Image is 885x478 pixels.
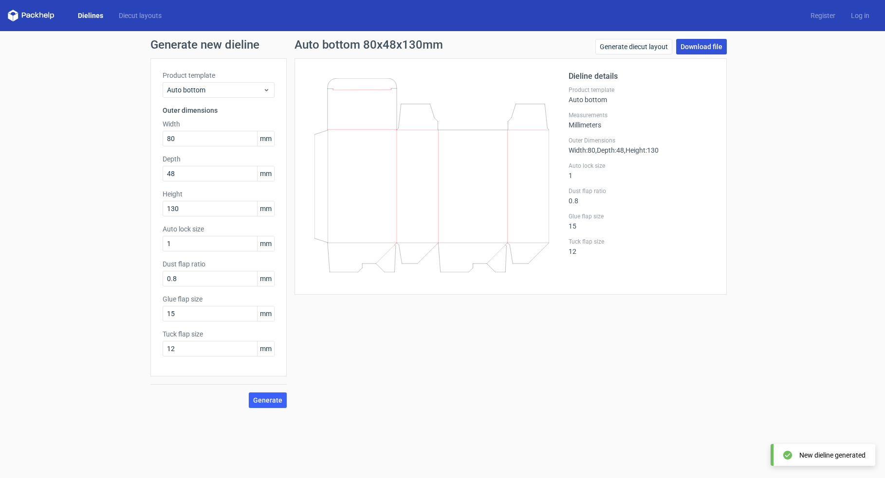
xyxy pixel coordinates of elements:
[569,86,715,104] div: Auto bottom
[163,189,275,199] label: Height
[569,146,595,154] span: Width : 80
[150,39,735,51] h1: Generate new dieline
[295,39,443,51] h1: Auto bottom 80x48x130mm
[111,11,169,20] a: Diecut layouts
[676,39,727,54] a: Download file
[70,11,111,20] a: Dielines
[569,162,715,170] label: Auto lock size
[163,154,275,164] label: Depth
[163,224,275,234] label: Auto lock size
[624,146,659,154] span: , Height : 130
[257,236,274,251] span: mm
[569,238,715,255] div: 12
[569,187,715,205] div: 0.8
[257,271,274,286] span: mm
[257,341,274,356] span: mm
[253,397,282,404] span: Generate
[569,238,715,246] label: Tuck flap size
[163,294,275,304] label: Glue flap size
[257,131,274,146] span: mm
[167,85,263,95] span: Auto bottom
[569,111,715,119] label: Measurements
[163,71,275,80] label: Product template
[803,11,843,20] a: Register
[569,71,715,82] h2: Dieline details
[569,86,715,94] label: Product template
[595,39,672,54] a: Generate diecut layout
[257,306,274,321] span: mm
[799,450,866,460] div: New dieline generated
[249,392,287,408] button: Generate
[569,162,715,179] div: 1
[163,259,275,269] label: Dust flap ratio
[569,212,715,230] div: 15
[569,212,715,220] label: Glue flap size
[569,137,715,144] label: Outer Dimensions
[163,329,275,339] label: Tuck flap size
[257,201,274,216] span: mm
[163,119,275,129] label: Width
[843,11,877,20] a: Log in
[163,106,275,115] h3: Outer dimensions
[569,187,715,195] label: Dust flap ratio
[569,111,715,129] div: Millimeters
[595,146,624,154] span: , Depth : 48
[257,166,274,181] span: mm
